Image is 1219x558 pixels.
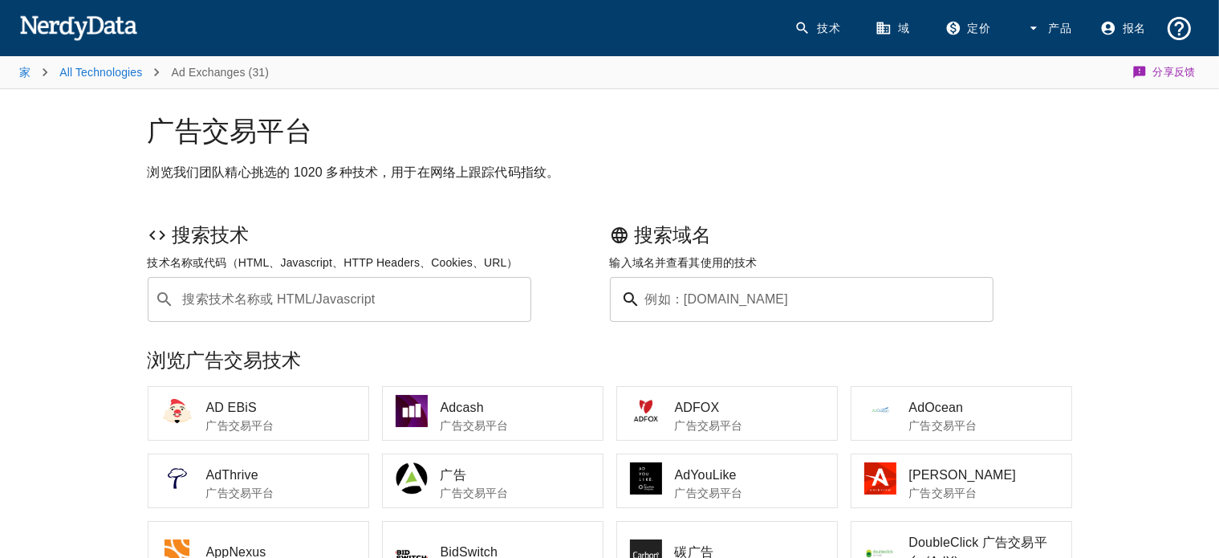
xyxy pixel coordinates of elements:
a: All Technologies [59,66,142,79]
a: ADFOX广告交易平台 [616,386,838,441]
font: 广告交易技术 [186,349,302,371]
font: 广告交易平台 [148,116,313,146]
button: 分享反馈 [1130,56,1201,88]
a: 家 [19,66,30,79]
font: 技术 [817,22,840,35]
a: AD EBiS广告交易平台 [148,386,369,441]
button: 支持和文档 [1159,8,1200,49]
font: ADFOX [675,401,720,414]
button: 产品 [1016,8,1084,49]
a: 定价 [936,8,1004,49]
font: 技术名称或代码（HTML、Javascript、HTTP Headers、Cookies、URL） [148,256,518,269]
a: AdYouLike广告交易平台 [616,454,838,508]
font: 广告 [441,468,466,482]
font: 搜索域名 [634,224,711,246]
font: 广告交易平台 [675,419,743,432]
a: 域 [866,8,922,49]
font: AdOcean [909,401,964,414]
font: 广告交易平台 [675,487,743,499]
font: 报名 [1123,22,1146,35]
font: 广告交易平台 [909,419,977,432]
a: AdThrive广告交易平台 [148,454,369,508]
a: AdOcean广告交易平台 [851,386,1072,441]
font: AD EBiS [206,401,257,414]
font: 广告交易平台 [909,487,977,499]
font: 搜索技术 [172,224,249,246]
a: [PERSON_NAME]广告交易平台 [851,454,1072,508]
font: AdThrive [206,468,258,482]
font: 产品 [1048,22,1071,35]
a: 技术 [785,8,853,49]
font: 广告交易平台 [441,487,509,499]
a: 广告广告交易平台 [382,454,603,508]
font: 广告交易平台 [441,419,509,432]
font: 广告交易平台 [206,419,274,432]
a: 报名 [1091,8,1159,49]
font: 域 [898,22,909,35]
a: Adcash广告交易平台 [382,386,603,441]
nav: 面包屑 [19,56,269,88]
font: 浏览 [148,349,186,371]
font: 输入域名并查看其使用的技术 [610,256,758,269]
font: 分享反馈 [1153,66,1197,78]
font: 定价 [968,22,991,35]
font: 广告交易平台 [206,487,274,499]
p: Ad Exchanges (31) [171,64,269,80]
img: NerdyData.com [19,11,137,43]
font: AdYouLike [675,468,737,482]
font: Adcash [441,401,484,414]
font: [PERSON_NAME] [909,468,1017,482]
font: 浏览我们团队精心挑选的 1020 多种技术，用于在网络上跟踪代码指纹。 [148,165,560,179]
